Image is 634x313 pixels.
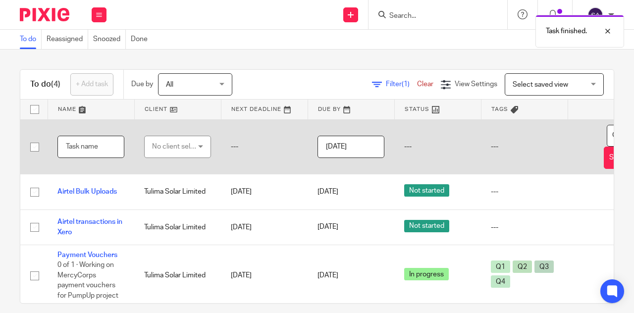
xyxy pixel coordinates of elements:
td: --- [481,119,568,174]
span: Select saved view [513,81,568,88]
span: Q1 [491,261,510,273]
h1: To do [30,79,60,90]
span: Q4 [491,275,510,288]
td: Tulima Solar Limited [134,209,221,245]
span: Not started [404,184,449,197]
img: Pixie [20,8,69,21]
span: Not started [404,220,449,232]
span: Tags [491,106,508,112]
span: (1) [402,81,410,88]
td: --- [221,119,308,174]
a: Snoozed [93,30,126,49]
span: [DATE] [317,224,338,231]
p: Task finished. [546,26,587,36]
td: [DATE] [221,209,308,245]
span: Q2 [513,261,532,273]
a: Clear [417,81,433,88]
span: Filter [386,81,417,88]
td: [DATE] [221,245,308,306]
img: svg%3E [587,7,603,23]
td: Tulima Solar Limited [134,245,221,306]
span: View Settings [455,81,497,88]
input: Pick a date [317,136,384,158]
a: + Add task [70,73,113,96]
td: --- [394,119,481,174]
span: All [166,81,173,88]
a: Airtel Bulk Uploads [57,188,117,195]
td: [DATE] [221,174,308,209]
a: Done [131,30,153,49]
span: In progress [404,268,449,280]
span: Q3 [534,261,554,273]
div: --- [491,222,558,232]
p: Due by [131,79,153,89]
a: Airtel transactions in Xero [57,218,122,235]
span: [DATE] [317,188,338,195]
a: Reassigned [47,30,88,49]
div: --- [491,187,558,197]
a: To do [20,30,42,49]
div: No client selected [152,136,199,157]
a: Payment Vouchers [57,252,117,259]
span: (4) [51,80,60,88]
span: [DATE] [317,272,338,279]
input: Task name [57,136,124,158]
span: 0 of 1 · Working on MercyCorps payment vouchers for PumpUp project [57,262,118,300]
td: Tulima Solar Limited [134,174,221,209]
